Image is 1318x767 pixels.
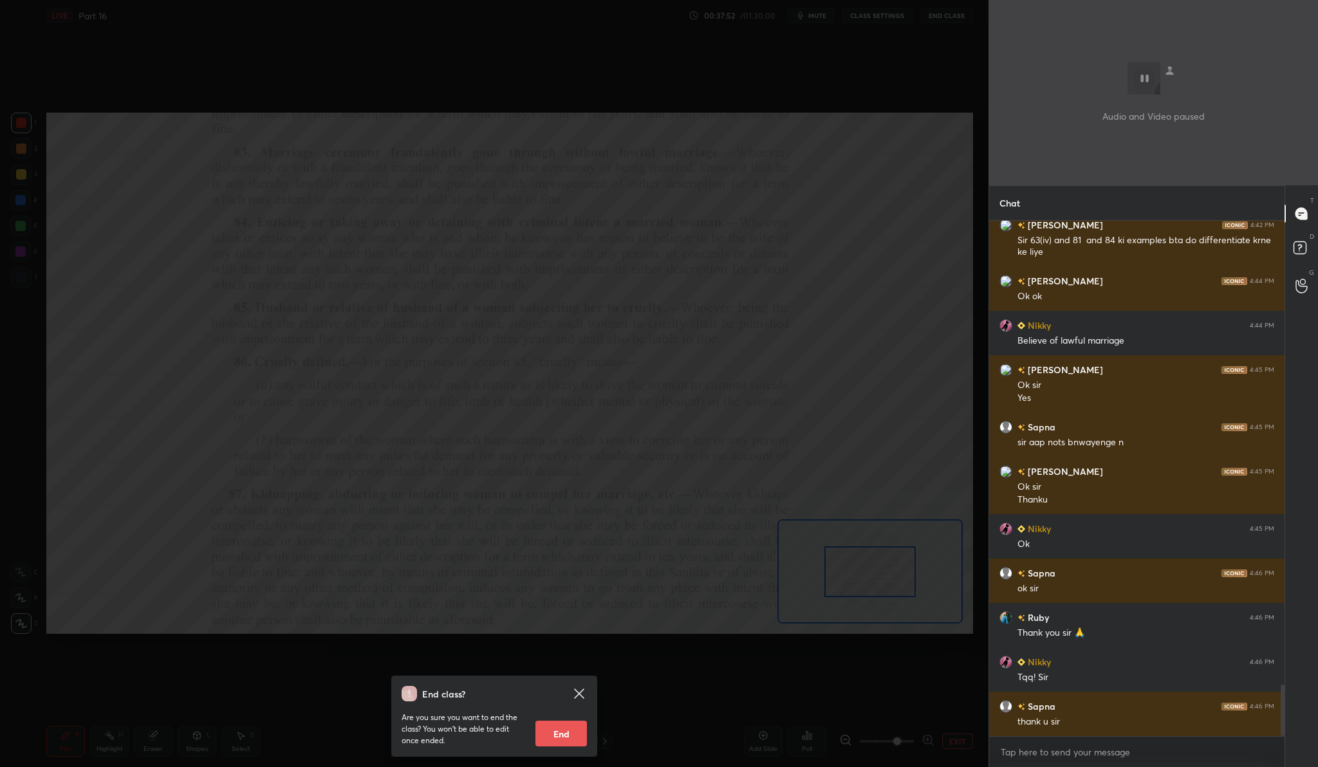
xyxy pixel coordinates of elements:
[1017,671,1274,684] div: Tqq! Sir
[1025,274,1103,288] h6: [PERSON_NAME]
[1221,277,1247,285] img: iconic-dark.1390631f.png
[1017,367,1025,374] img: no-rating-badge.077c3623.svg
[1025,319,1051,332] h6: Nikky
[1017,322,1025,329] img: Learner_Badge_beginner_1_8b307cf2a0.svg
[999,522,1012,535] img: a33b4bbd84f94a8ca37501475465163b.jpg
[535,721,587,746] button: End
[1025,699,1055,713] h6: Sapna
[1250,703,1274,710] div: 4:46 PM
[1250,322,1274,329] div: 4:44 PM
[422,687,465,701] h4: End class?
[1102,109,1205,123] p: Audio and Video paused
[1025,363,1103,376] h6: [PERSON_NAME]
[1250,468,1274,476] div: 4:45 PM
[402,712,525,746] p: Are you sure you want to end the class? You won’t be able to edit once ended.
[1221,569,1247,577] img: iconic-dark.1390631f.png
[1221,468,1247,476] img: iconic-dark.1390631f.png
[999,700,1012,713] img: default.png
[1017,570,1025,577] img: no-rating-badge.077c3623.svg
[999,275,1012,288] img: 3
[1250,569,1274,577] div: 4:46 PM
[1221,703,1247,710] img: iconic-dark.1390631f.png
[1017,222,1025,229] img: no-rating-badge.077c3623.svg
[1025,218,1103,232] h6: [PERSON_NAME]
[1017,716,1274,728] div: thank u sir
[999,465,1012,478] img: 3
[1250,525,1274,533] div: 4:45 PM
[1017,436,1274,449] div: sir aap nots bnwayenge n
[1025,566,1055,580] h6: Sapna
[1250,658,1274,666] div: 4:46 PM
[1250,277,1274,285] div: 4:44 PM
[1310,196,1314,205] p: T
[999,421,1012,434] img: default.png
[1017,538,1274,551] div: Ok
[1309,268,1314,277] p: G
[1017,234,1274,259] div: Sir 63(iv) and 81 and 84 ki examples bta do differentiate krne ke liye
[1017,335,1274,347] div: Believe of lawful marriage
[1017,290,1274,303] div: Ok ok
[1017,481,1274,494] div: Ok sir
[1250,221,1274,229] div: 4:42 PM
[1017,392,1274,405] div: Yes
[1025,465,1103,478] h6: [PERSON_NAME]
[1310,232,1314,241] p: D
[1017,379,1274,392] div: Ok sir
[1221,423,1247,431] img: iconic-dark.1390631f.png
[999,656,1012,669] img: a33b4bbd84f94a8ca37501475465163b.jpg
[1017,615,1025,622] img: no-rating-badge.077c3623.svg
[1017,494,1274,506] div: Thanku
[999,567,1012,580] img: default.png
[999,219,1012,232] img: 3
[1025,522,1051,535] h6: Nikky
[1017,468,1025,476] img: no-rating-badge.077c3623.svg
[1250,423,1274,431] div: 4:45 PM
[1017,582,1274,595] div: ok sir
[999,611,1012,624] img: 1fc55487d6334604822c3fc1faca978b.jpg
[999,319,1012,332] img: a33b4bbd84f94a8ca37501475465163b.jpg
[1025,611,1049,624] h6: Ruby
[989,186,1030,220] p: Chat
[1221,366,1247,374] img: iconic-dark.1390631f.png
[1250,614,1274,622] div: 4:46 PM
[1250,366,1274,374] div: 4:45 PM
[989,221,1285,736] div: grid
[1017,525,1025,533] img: Learner_Badge_beginner_1_8b307cf2a0.svg
[999,364,1012,376] img: 3
[1017,703,1025,710] img: no-rating-badge.077c3623.svg
[1017,424,1025,431] img: no-rating-badge.077c3623.svg
[1017,658,1025,666] img: Learner_Badge_beginner_1_8b307cf2a0.svg
[1025,420,1055,434] h6: Sapna
[1025,655,1051,669] h6: Nikky
[1017,278,1025,285] img: no-rating-badge.077c3623.svg
[1017,627,1274,640] div: Thank you sir 🙏
[1222,221,1248,229] img: iconic-dark.1390631f.png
